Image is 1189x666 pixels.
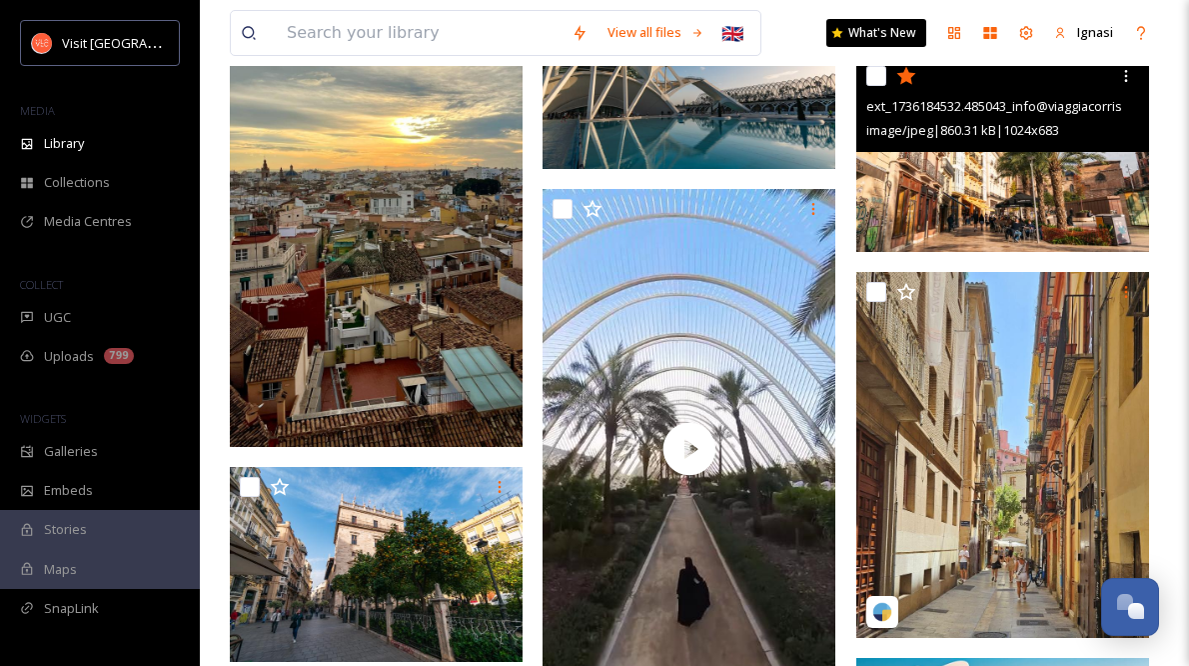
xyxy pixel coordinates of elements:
[20,277,63,292] span: COLLECT
[44,308,71,327] span: UGC
[44,481,93,500] span: Embeds
[44,134,84,153] span: Library
[1077,23,1113,41] span: Ignasi
[872,602,892,622] img: snapsea-logo.png
[1101,578,1159,636] button: Open Chat
[866,121,1059,139] span: image/jpeg | 860.31 kB | 1024 x 683
[826,19,926,47] a: What's New
[44,442,98,461] span: Galleries
[32,33,52,53] img: download.png
[62,33,217,52] span: Visit [GEOGRAPHIC_DATA]
[277,11,562,55] input: Search your library
[44,212,132,231] span: Media Centres
[856,272,1149,638] img: benidormandbeyond-18308124547149060.jpg
[44,599,99,618] span: SnapLink
[44,560,77,579] span: Maps
[597,13,714,52] a: View all files
[1044,13,1123,52] a: Ignasi
[44,173,110,192] span: Collections
[714,15,750,51] div: 🇬🇧
[20,103,55,118] span: MEDIA
[44,347,94,366] span: Uploads
[44,520,87,539] span: Stories
[230,467,523,662] img: ext_1736184528.911559_info@viaggiacorrisogna.it-valencia-6.jpg
[20,411,66,426] span: WIDGETS
[104,348,134,364] div: 799
[856,56,1149,251] img: ext_1736184532.485043_info@viaggiacorrisogna.it-valencia-7.jpg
